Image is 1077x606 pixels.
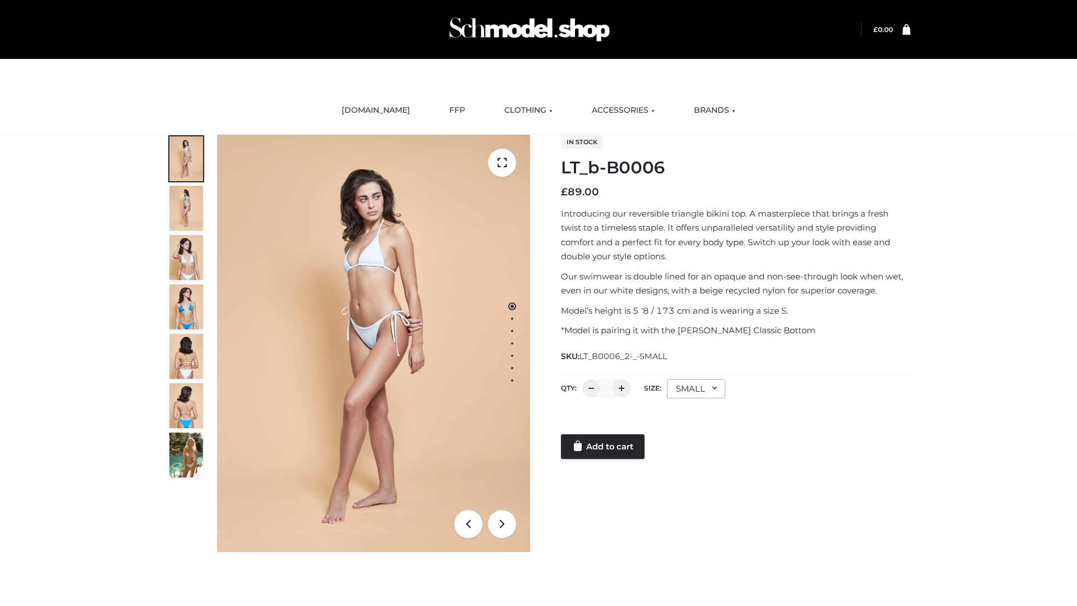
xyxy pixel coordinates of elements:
[169,284,203,329] img: ArielClassicBikiniTop_CloudNine_AzureSky_OW114ECO_4-scaled.jpg
[333,98,418,123] a: [DOMAIN_NAME]
[873,25,893,34] a: £0.00
[579,351,667,361] span: LT_B0006_2-_-SMALL
[496,98,561,123] a: CLOTHING
[561,206,910,264] p: Introducing our reversible triangle bikini top. A masterpiece that brings a fresh twist to a time...
[685,98,744,123] a: BRANDS
[873,25,878,34] span: £
[169,383,203,428] img: ArielClassicBikiniTop_CloudNine_AzureSky_OW114ECO_8-scaled.jpg
[561,158,910,178] h1: LT_b-B0006
[217,135,530,552] img: ArielClassicBikiniTop_CloudNine_AzureSky_OW114ECO_1
[561,323,910,338] p: *Model is pairing it with the [PERSON_NAME] Classic Bottom
[561,304,910,318] p: Model’s height is 5 ‘8 / 173 cm and is wearing a size S.
[441,98,473,123] a: FFP
[561,350,668,363] span: SKU:
[667,379,725,398] div: SMALL
[169,433,203,478] img: Arieltop_CloudNine_AzureSky2.jpg
[561,384,577,392] label: QTY:
[561,186,599,198] bdi: 89.00
[873,25,893,34] bdi: 0.00
[583,98,663,123] a: ACCESSORIES
[169,235,203,280] img: ArielClassicBikiniTop_CloudNine_AzureSky_OW114ECO_3-scaled.jpg
[169,136,203,181] img: ArielClassicBikiniTop_CloudNine_AzureSky_OW114ECO_1-scaled.jpg
[561,434,645,459] a: Add to cart
[561,186,568,198] span: £
[445,7,614,52] img: Schmodel Admin 964
[561,269,910,298] p: Our swimwear is double lined for an opaque and non-see-through look when wet, even in our white d...
[169,186,203,231] img: ArielClassicBikiniTop_CloudNine_AzureSky_OW114ECO_2-scaled.jpg
[644,384,661,392] label: Size:
[169,334,203,379] img: ArielClassicBikiniTop_CloudNine_AzureSky_OW114ECO_7-scaled.jpg
[561,135,603,149] span: In stock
